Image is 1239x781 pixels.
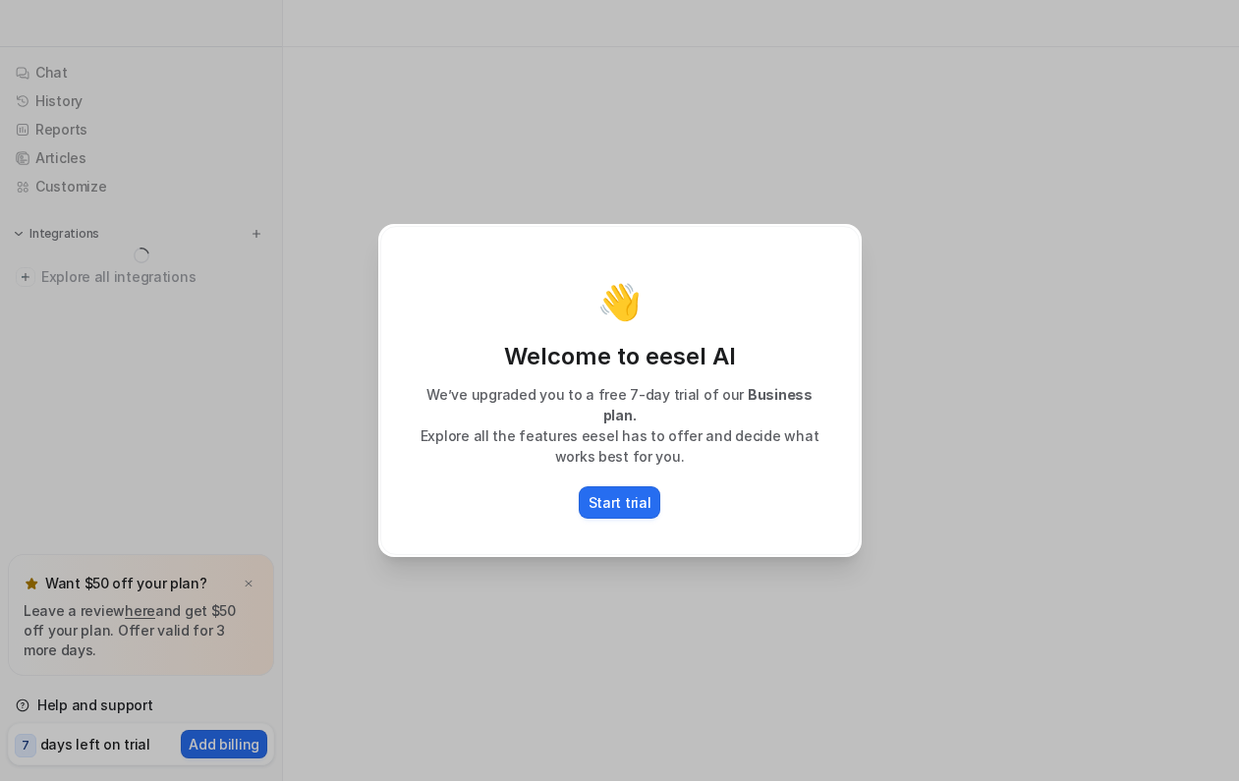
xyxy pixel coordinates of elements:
[401,384,839,425] p: We’ve upgraded you to a free 7-day trial of our
[597,282,642,321] p: 👋
[401,425,839,467] p: Explore all the features eesel has to offer and decide what works best for you.
[589,492,651,513] p: Start trial
[579,486,661,519] button: Start trial
[401,341,839,372] p: Welcome to eesel AI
